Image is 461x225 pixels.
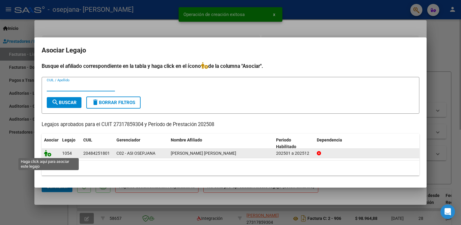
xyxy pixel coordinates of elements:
span: C02 - ASI OSEPJANA [116,151,155,156]
span: Asociar [44,138,59,142]
h4: Busque el afiliado correspondiente en la tabla y haga click en el ícono de la columna "Asociar". [42,62,419,70]
button: Buscar [47,97,81,108]
span: Gerenciador [116,138,140,142]
mat-icon: search [52,99,59,106]
span: Legajo [62,138,75,142]
datatable-header-cell: Gerenciador [114,134,168,154]
div: Open Intercom Messenger [440,204,455,219]
div: 202501 a 202512 [276,150,312,157]
datatable-header-cell: Periodo Habilitado [274,134,314,154]
span: Periodo Habilitado [276,138,296,149]
div: 1 registros [42,160,419,176]
div: 20484251801 [83,150,110,157]
span: 1054 [62,151,72,156]
span: Dependencia [317,138,342,142]
h2: Asociar Legajo [42,45,419,56]
span: GRAMAJO LUKA ROBERTO SANTOS [171,151,236,156]
button: Borrar Filtros [86,97,141,109]
span: Borrar Filtros [92,100,135,105]
datatable-header-cell: Nombre Afiliado [168,134,274,154]
datatable-header-cell: CUIL [81,134,114,154]
mat-icon: delete [92,99,99,106]
p: Legajos aprobados para el CUIT 27317859304 y Período de Prestación 202508 [42,121,419,128]
span: CUIL [83,138,92,142]
span: Nombre Afiliado [171,138,202,142]
datatable-header-cell: Asociar [42,134,60,154]
datatable-header-cell: Dependencia [314,134,420,154]
span: Buscar [52,100,77,105]
datatable-header-cell: Legajo [60,134,81,154]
